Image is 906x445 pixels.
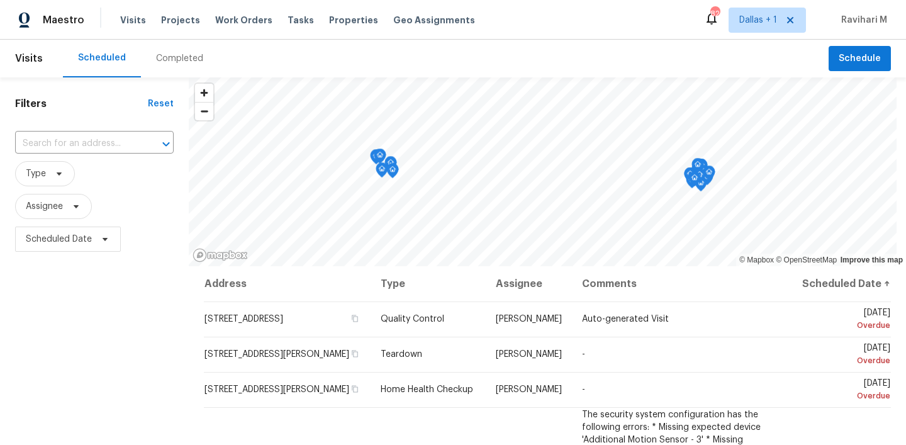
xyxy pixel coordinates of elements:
[802,354,890,367] div: Overdue
[15,134,138,154] input: Search for an address...
[802,390,890,402] div: Overdue
[157,135,175,153] button: Open
[698,165,710,184] div: Map marker
[393,14,475,26] span: Geo Assignments
[582,385,585,394] span: -
[686,173,698,193] div: Map marker
[376,162,388,182] div: Map marker
[374,149,386,168] div: Map marker
[839,51,881,67] span: Schedule
[15,45,43,72] span: Visits
[792,266,891,301] th: Scheduled Date ↑
[776,256,837,264] a: OpenStreetMap
[381,350,422,359] span: Teardown
[836,14,887,26] span: Ravihari M
[195,102,213,120] button: Zoom out
[381,315,444,324] span: Quality Control
[204,385,349,394] span: [STREET_ADDRESS][PERSON_NAME]
[841,256,903,264] a: Improve this map
[688,171,701,191] div: Map marker
[156,52,203,65] div: Completed
[802,319,890,332] div: Overdue
[193,248,248,262] a: Mapbox homepage
[486,266,572,301] th: Assignee
[195,84,213,102] button: Zoom in
[148,98,174,110] div: Reset
[572,266,792,301] th: Comments
[43,14,84,26] span: Maestro
[288,16,314,25] span: Tasks
[496,385,562,394] span: [PERSON_NAME]
[204,350,349,359] span: [STREET_ADDRESS][PERSON_NAME]
[829,46,891,72] button: Schedule
[370,149,383,169] div: Map marker
[189,77,897,266] canvas: Map
[496,350,562,359] span: [PERSON_NAME]
[381,385,473,394] span: Home Health Checkup
[691,158,704,177] div: Map marker
[26,233,92,245] span: Scheduled Date
[371,266,485,301] th: Type
[329,14,378,26] span: Properties
[802,308,890,332] span: [DATE]
[582,315,669,324] span: Auto-generated Visit
[710,8,719,20] div: 82
[349,313,361,324] button: Copy Address
[386,163,399,183] div: Map marker
[802,379,890,402] span: [DATE]
[26,167,46,180] span: Type
[204,266,371,301] th: Address
[496,315,562,324] span: [PERSON_NAME]
[384,156,397,176] div: Map marker
[739,14,777,26] span: Dallas + 1
[161,14,200,26] span: Projects
[703,166,715,185] div: Map marker
[349,348,361,359] button: Copy Address
[693,168,706,188] div: Map marker
[349,383,361,395] button: Copy Address
[120,14,146,26] span: Visits
[582,350,585,359] span: -
[204,315,283,324] span: [STREET_ADDRESS]
[215,14,272,26] span: Work Orders
[195,103,213,120] span: Zoom out
[26,200,63,213] span: Assignee
[78,52,126,64] div: Scheduled
[15,98,148,110] h1: Filters
[684,167,696,187] div: Map marker
[739,256,774,264] a: Mapbox
[802,344,890,367] span: [DATE]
